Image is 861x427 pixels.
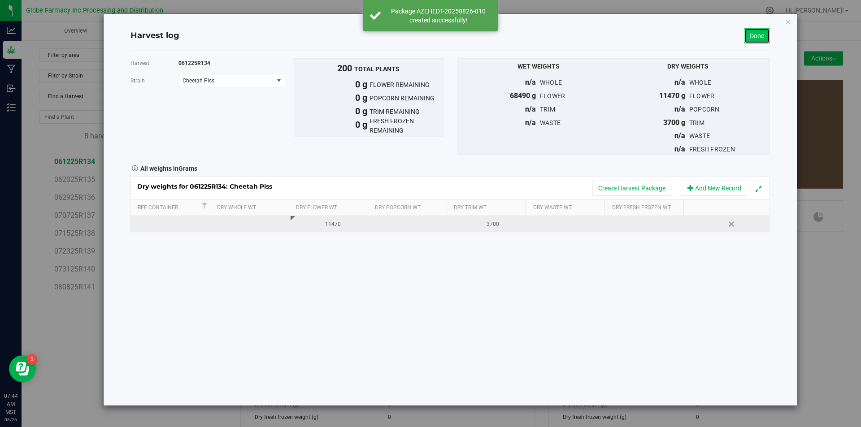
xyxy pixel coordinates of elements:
[130,30,179,42] h4: Harvest log
[183,78,266,84] span: Cheetah Piss
[140,162,197,173] strong: All weights in
[674,131,685,140] span: n/a
[659,91,685,100] span: 11470 g
[517,63,560,70] span: Wet Weights
[510,91,536,100] span: 68490 g
[689,79,711,86] span: whole
[744,28,770,43] a: Done
[294,118,370,137] span: 0 g
[689,146,735,153] span: fresh frozen
[525,105,536,113] span: n/a
[178,60,210,66] span: 061225R134
[296,204,365,211] a: Dry Flower Wt
[370,116,443,135] span: fresh frozen remaining
[533,204,602,211] a: Dry Waste Wt
[137,182,281,190] span: Dry weights for 061225R134: Cheetah Piss
[525,118,536,127] span: n/a
[457,220,530,229] div: 3700
[592,181,671,196] button: Create Harvest Package
[138,204,199,211] a: Ref Container
[294,104,370,118] span: 0 g
[689,92,715,99] span: flower
[663,118,685,127] span: 3700 g
[525,78,536,86] span: n/a
[199,200,210,211] a: Filter
[370,80,443,90] span: flower remaining
[370,107,443,116] span: trim remaining
[130,78,145,84] span: Strain
[540,79,562,86] span: whole
[540,92,565,99] span: flower
[667,63,709,70] span: Dry Weights
[130,60,149,66] span: Harvest
[217,204,286,211] a: Dry Whole Wt
[689,119,704,126] span: trim
[26,354,37,365] iframe: Resource center unread badge
[540,106,555,113] span: trim
[297,220,370,229] div: 11470
[674,78,685,86] span: n/a
[674,105,685,113] span: n/a
[752,182,765,195] button: Expand
[386,7,491,25] div: Package AZEHEDT-20250826-010 created successfully!
[178,165,197,172] span: Grams
[337,63,352,73] span: 200
[682,181,747,196] button: Add New Record
[294,78,370,91] span: 0 g
[689,132,710,139] span: waste
[9,355,36,382] iframe: Resource center
[273,74,284,87] span: select
[454,204,522,211] a: Dry Trim Wt
[540,119,561,126] span: waste
[674,145,685,153] span: n/a
[689,106,720,113] span: popcorn
[354,65,400,73] span: total plants
[294,91,370,104] span: 0 g
[612,204,681,211] a: Dry Fresh Frozen Wt
[726,218,739,230] a: Delete
[370,94,443,103] span: popcorn remaining
[375,204,444,211] a: Dry Popcorn Wt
